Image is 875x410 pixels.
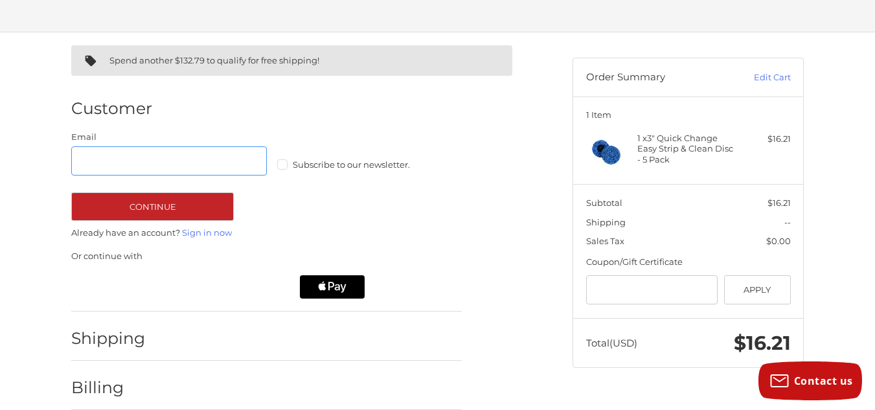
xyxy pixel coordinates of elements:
[71,378,147,398] h2: Billing
[586,337,637,349] span: Total (USD)
[586,236,624,246] span: Sales Tax
[586,275,718,304] input: Gift Certificate or Coupon Code
[183,275,287,299] iframe: PayPal-paylater
[67,275,171,299] iframe: PayPal-paypal
[586,256,791,269] div: Coupon/Gift Certificate
[586,198,622,208] span: Subtotal
[766,236,791,246] span: $0.00
[586,217,626,227] span: Shipping
[586,71,725,84] h3: Order Summary
[586,109,791,120] h3: 1 Item
[784,217,791,227] span: --
[637,133,736,165] h4: 1 x 3" Quick Change Easy Strip & Clean Disc - 5 Pack
[758,361,862,400] button: Contact us
[109,55,319,65] span: Spend another $132.79 to qualify for free shipping!
[182,227,232,238] a: Sign in now
[293,159,410,170] span: Subscribe to our newsletter.
[71,328,147,348] h2: Shipping
[724,275,791,304] button: Apply
[734,331,791,355] span: $16.21
[71,192,234,221] button: Continue
[767,198,791,208] span: $16.21
[794,374,853,388] span: Contact us
[71,227,462,240] p: Already have an account?
[71,131,267,144] label: Email
[71,250,462,263] p: Or continue with
[725,71,791,84] a: Edit Cart
[71,98,152,119] h2: Customer
[740,133,791,146] div: $16.21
